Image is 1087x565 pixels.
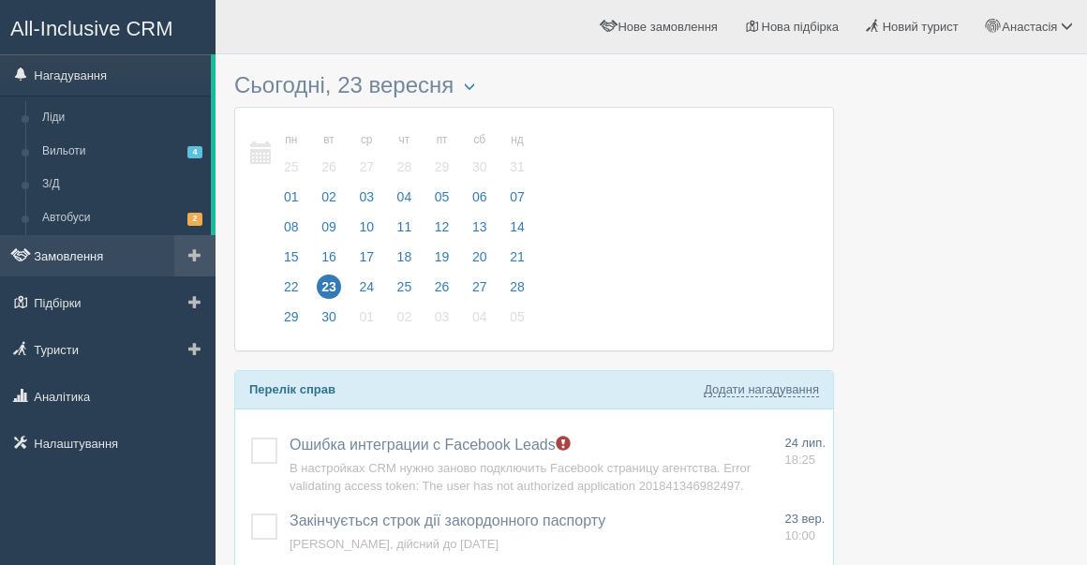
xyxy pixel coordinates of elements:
small: сб [468,132,492,148]
span: 2 [187,213,202,225]
span: 10 [354,215,379,239]
a: 19 [424,246,460,276]
a: 14 [499,216,530,246]
a: 27 [462,276,498,306]
a: нд 31 [499,122,530,186]
span: 31 [505,155,529,179]
a: ср 27 [349,122,384,186]
a: 23 вер. 10:00 [784,511,826,545]
a: 28 [499,276,530,306]
span: 11 [393,215,417,239]
span: 03 [354,185,379,209]
a: 12 [424,216,460,246]
a: 24 лип. 18:25 [784,435,826,469]
a: [PERSON_NAME], дійсний до [DATE] [290,537,499,551]
a: 18 [387,246,423,276]
span: 06 [468,185,492,209]
span: 29 [279,305,304,329]
span: 19 [430,245,454,269]
a: 09 [311,216,347,246]
b: Перелік справ [249,382,335,396]
span: 07 [505,185,529,209]
small: вт [317,132,341,148]
span: 20 [468,245,492,269]
a: 06 [462,186,498,216]
a: пн 25 [274,122,309,186]
span: 08 [279,215,304,239]
span: All-Inclusive CRM [10,17,173,40]
a: 04 [462,306,498,336]
small: нд [505,132,529,148]
a: вт 26 [311,122,347,186]
span: 09 [317,215,341,239]
a: 21 [499,246,530,276]
span: Новий турист [883,20,959,34]
span: 01 [279,185,304,209]
span: 14 [505,215,529,239]
small: пт [430,132,454,148]
a: 03 [349,186,384,216]
a: 23 [311,276,347,306]
span: 22 [279,275,304,299]
a: 30 [311,306,347,336]
a: 01 [349,306,384,336]
span: 21 [505,245,529,269]
a: Автобуси2 [34,201,211,235]
span: 28 [505,275,529,299]
span: 23 [317,275,341,299]
span: 18 [393,245,417,269]
a: 10 [349,216,384,246]
span: 30 [468,155,492,179]
a: З/Д [34,168,211,201]
a: В настройках CRM нужно заново подключить Facebook страницу агентства. Error validating access tok... [290,461,751,493]
a: 13 [462,216,498,246]
a: 08 [274,216,309,246]
span: 24 лип. [784,436,826,450]
span: Нова підбірка [762,20,840,34]
span: 13 [468,215,492,239]
a: 20 [462,246,498,276]
span: 10:00 [784,528,815,543]
small: пн [279,132,304,148]
span: 24 [354,275,379,299]
a: 04 [387,186,423,216]
span: 27 [468,275,492,299]
a: чт 28 [387,122,423,186]
span: 28 [393,155,417,179]
span: 02 [393,305,417,329]
span: 27 [354,155,379,179]
small: ср [354,132,379,148]
span: 01 [354,305,379,329]
span: 02 [317,185,341,209]
small: чт [393,132,417,148]
a: Вильоти4 [34,135,211,169]
span: 16 [317,245,341,269]
span: 18:25 [784,453,815,467]
a: 07 [499,186,530,216]
a: сб 30 [462,122,498,186]
span: 26 [317,155,341,179]
span: 05 [430,185,454,209]
a: 22 [274,276,309,306]
a: 11 [387,216,423,246]
span: 30 [317,305,341,329]
span: 04 [393,185,417,209]
a: 02 [311,186,347,216]
span: Нове замовлення [618,20,717,34]
span: 03 [430,305,454,329]
a: 25 [387,276,423,306]
a: 26 [424,276,460,306]
a: пт 29 [424,122,460,186]
span: 12 [430,215,454,239]
h3: Сьогодні, 23 вересня [234,73,834,97]
span: 23 вер. [784,512,825,526]
a: Ошибка интеграции с Facebook Leads [290,437,571,453]
a: 03 [424,306,460,336]
a: 02 [387,306,423,336]
a: 16 [311,246,347,276]
a: Закінчується строк дії закордонного паспорту [290,513,605,528]
span: 29 [430,155,454,179]
a: 01 [274,186,309,216]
